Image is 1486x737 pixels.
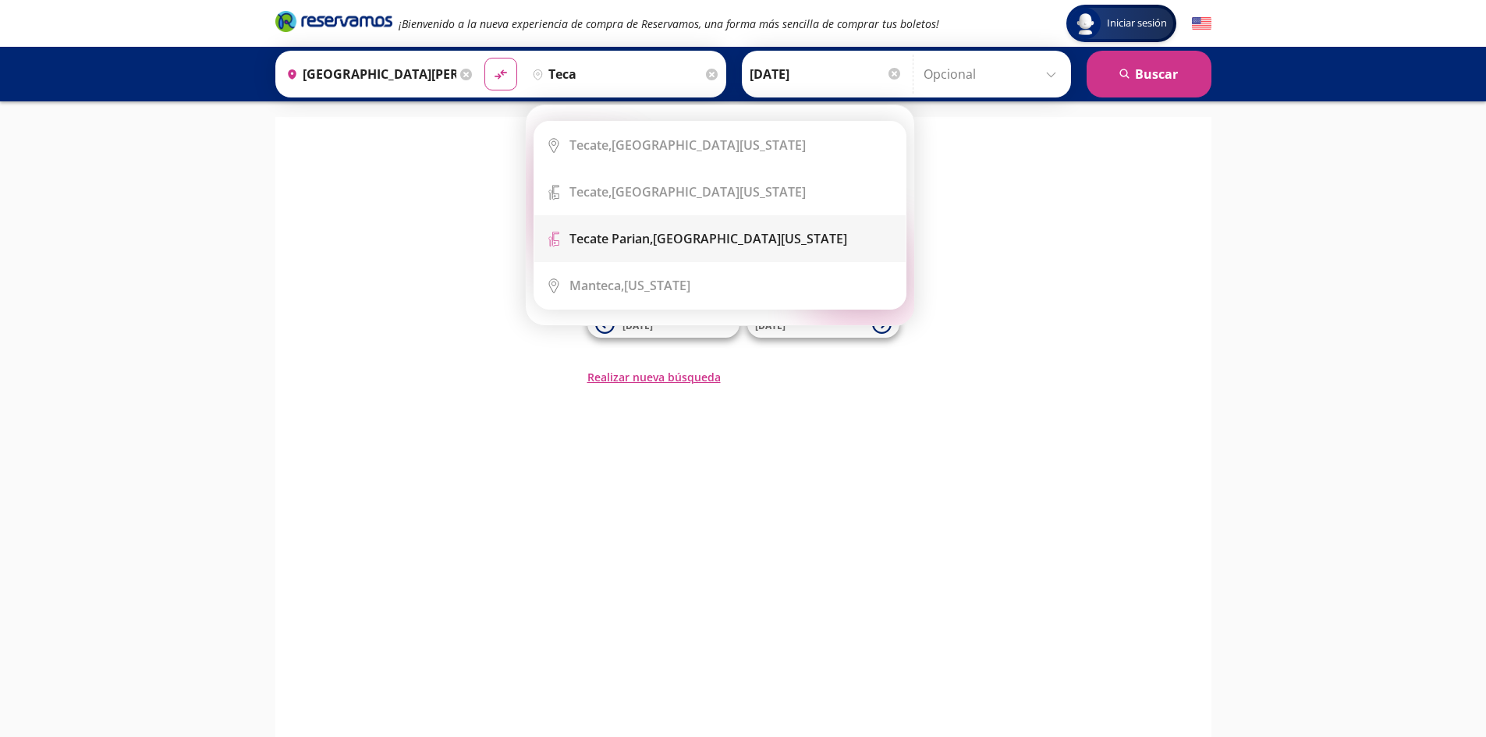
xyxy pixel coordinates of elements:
span: [DATE] [622,319,653,332]
b: Tecate, [569,183,612,200]
button: Buscar [1087,51,1211,97]
button: English [1192,14,1211,34]
span: [DATE] [755,319,786,332]
div: [US_STATE] [569,277,690,294]
div: [GEOGRAPHIC_DATA][US_STATE] [569,230,847,247]
b: Manteca, [569,277,624,294]
input: Buscar Destino [526,55,702,94]
div: [GEOGRAPHIC_DATA][US_STATE] [569,136,806,154]
div: [GEOGRAPHIC_DATA][US_STATE] [569,183,806,200]
a: Brand Logo [275,9,392,37]
input: Elegir Fecha [750,55,903,94]
button: Realizar nueva búsqueda [587,369,721,385]
input: Buscar Origen [280,55,456,94]
b: Tecate, [569,136,612,154]
b: Tecate Parian, [569,230,653,247]
em: ¡Bienvenido a la nueva experiencia de compra de Reservamos, una forma más sencilla de comprar tus... [399,16,939,31]
i: Brand Logo [275,9,392,33]
span: Iniciar sesión [1101,16,1173,31]
input: Opcional [924,55,1063,94]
